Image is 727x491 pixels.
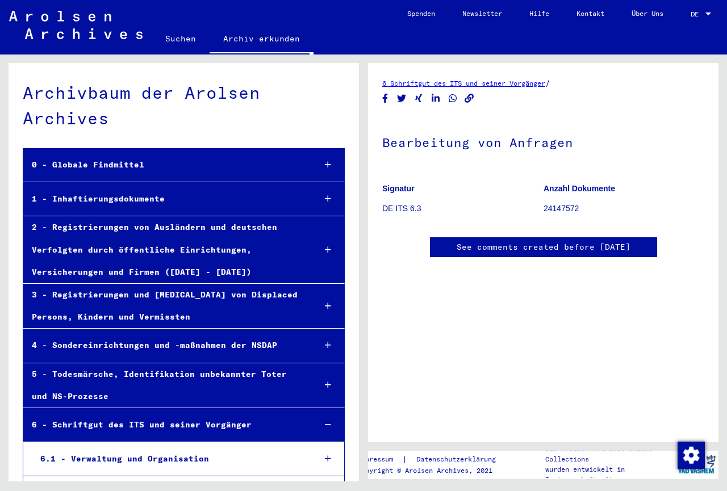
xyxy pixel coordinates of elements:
[210,25,314,54] a: Archiv erkunden
[382,203,543,215] p: DE ITS 6.3
[675,450,718,479] img: yv_logo.png
[413,91,425,106] button: Share on Xing
[382,184,415,193] b: Signatur
[544,203,704,215] p: 24147572
[678,442,705,469] img: Zustimmung ändern
[379,91,391,106] button: Share on Facebook
[545,444,675,464] p: Die Arolsen Archives Online-Collections
[407,454,509,465] a: Datenschutzerklärung
[357,454,509,465] div: |
[9,11,143,39] img: Arolsen_neg.svg
[152,25,210,52] a: Suchen
[23,154,306,176] div: 0 - Globale Findmittel
[677,441,704,468] div: Zustimmung ändern
[544,184,615,193] b: Anzahl Dokumente
[23,80,345,131] div: Archivbaum der Arolsen Archives
[23,216,306,283] div: 2 - Registrierungen von Ausländern und deutschen Verfolgten durch öffentliche Einrichtungen, Vers...
[23,414,306,436] div: 6 - Schriftgut des ITS und seiner Vorgänger
[457,241,630,253] a: See comments created before [DATE]
[23,334,306,356] div: 4 - Sondereinrichtungen und -maßnahmen der NSDAP
[23,363,306,408] div: 5 - Todesmärsche, Identifikation unbekannter Toter und NS-Prozesse
[32,448,306,470] div: 6.1 - Verwaltung und Organisation
[382,116,704,166] h1: Bearbeitung von Anfragen
[357,454,402,465] a: Impressum
[382,79,545,87] a: 6 Schriftgut des ITS und seiner Vorgänger
[691,10,703,18] span: DE
[430,91,442,106] button: Share on LinkedIn
[23,188,306,210] div: 1 - Inhaftierungsdokumente
[396,91,408,106] button: Share on Twitter
[545,78,550,88] span: /
[545,464,675,485] p: wurden entwickelt in Partnerschaft mit
[357,465,509,476] p: Copyright © Arolsen Archives, 2021
[447,91,459,106] button: Share on WhatsApp
[463,91,475,106] button: Copy link
[23,284,306,328] div: 3 - Registrierungen und [MEDICAL_DATA] von Displaced Persons, Kindern und Vermissten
